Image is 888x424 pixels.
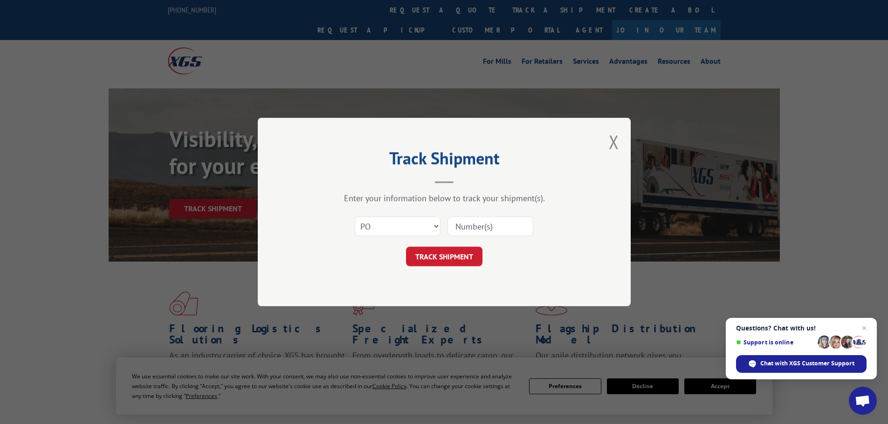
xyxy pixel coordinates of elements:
[859,323,870,334] span: Close chat
[736,339,814,346] span: Support is online
[304,152,584,169] h2: Track Shipment
[736,355,867,373] div: Chat with XGS Customer Support
[304,193,584,203] div: Enter your information below to track your shipment(s).
[447,216,533,236] input: Number(s)
[849,387,877,415] div: Open chat
[736,324,867,332] span: Questions? Chat with us!
[406,247,482,266] button: TRACK SHIPMENT
[760,359,854,368] span: Chat with XGS Customer Support
[609,129,619,154] button: Close modal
